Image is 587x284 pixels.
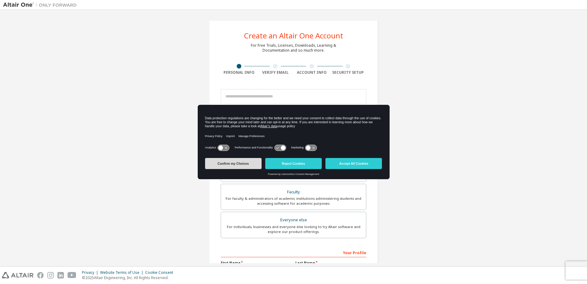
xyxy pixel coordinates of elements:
[221,247,366,257] div: Your Profile
[82,270,100,275] div: Privacy
[225,196,362,206] div: For faculty & administrators of academic institutions administering students and accessing softwa...
[37,272,44,278] img: facebook.svg
[225,216,362,224] div: Everyone else
[225,188,362,196] div: Faculty
[257,70,294,75] div: Verify Email
[3,2,80,8] img: Altair One
[68,272,76,278] img: youtube.svg
[2,272,33,278] img: altair_logo.svg
[221,70,257,75] div: Personal Info
[251,43,336,53] div: For Free Trials, Licenses, Downloads, Learning & Documentation and so much more.
[145,270,177,275] div: Cookie Consent
[221,260,292,265] label: First Name
[225,224,362,234] div: For individuals, businesses and everyone else looking to try Altair software and explore our prod...
[295,260,366,265] label: Last Name
[244,32,343,39] div: Create an Altair One Account
[82,275,177,280] p: © 2025 Altair Engineering, Inc. All Rights Reserved.
[293,70,330,75] div: Account Info
[57,272,64,278] img: linkedin.svg
[330,70,367,75] div: Security Setup
[47,272,54,278] img: instagram.svg
[100,270,145,275] div: Website Terms of Use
